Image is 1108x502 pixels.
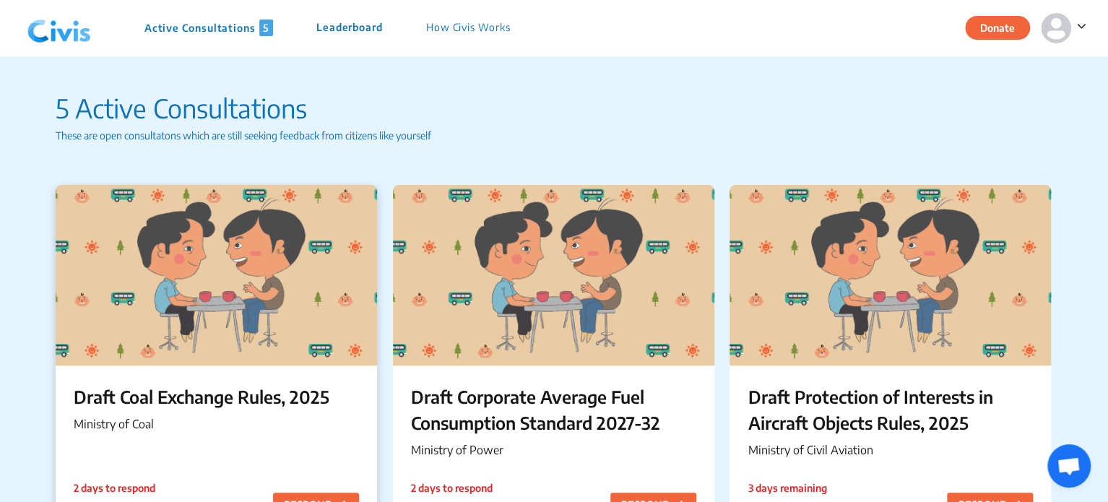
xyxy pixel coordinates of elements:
p: 2 days to respond [74,480,160,495]
p: 2 days to respond [411,480,497,495]
p: Draft Coal Exchange Rules, 2025 [74,384,359,410]
p: How Civis Works [426,20,511,36]
p: These are open consultatons which are still seeking feedback from citizens like yourself [56,128,1053,143]
p: Active Consultations [144,20,273,36]
p: 3 days remaining [748,480,834,495]
p: Ministry of Civil Aviation [748,441,1033,459]
p: Ministry of Power [411,441,696,459]
p: Draft Corporate Average Fuel Consumption Standard 2027-32 [411,384,696,436]
img: person-default.svg [1041,13,1071,43]
p: Leaderboard [316,20,383,36]
p: 5 Active Consultations [56,89,1053,128]
div: Open chat [1047,444,1091,488]
button: Donate [965,16,1030,40]
p: Ministry of Coal [74,415,359,433]
a: Donate [965,20,1041,34]
p: Draft Protection of Interests in Aircraft Objects Rules, 2025 [748,384,1033,436]
img: navlogo.png [22,7,97,50]
span: 5 [259,20,273,36]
